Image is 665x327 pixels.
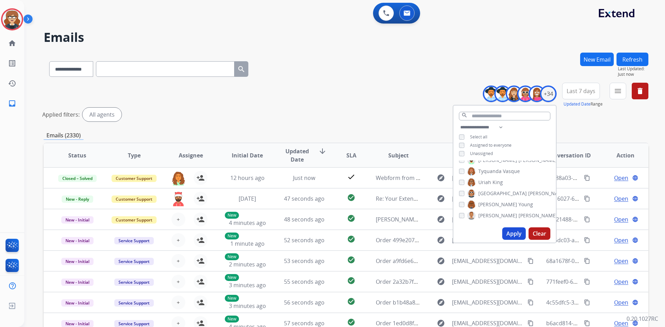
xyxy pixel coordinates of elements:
button: + [171,233,185,247]
button: Last 7 days [562,83,600,99]
mat-icon: language [632,279,638,285]
span: Closed – Solved [58,175,97,182]
span: Updated Date [282,147,313,164]
span: [EMAIL_ADDRESS][DOMAIN_NAME] [452,215,523,224]
span: [PERSON_NAME] [528,190,567,197]
span: Select all [470,134,487,140]
span: New - Reply [62,196,93,203]
span: + [177,278,180,286]
img: agent-avatar [171,192,185,206]
mat-icon: language [632,299,638,306]
span: Order b1b48a80-bcf1-492b-89aa-8066747acbc7 [376,299,499,306]
span: Service Support [114,299,154,307]
button: + [171,212,185,226]
mat-icon: content_copy [527,258,534,264]
mat-icon: content_copy [584,237,590,243]
span: [EMAIL_ADDRESS][DOMAIN_NAME] [452,174,523,182]
span: New - Initial [61,299,94,307]
span: + [177,257,180,265]
span: 56 seconds ago [284,299,325,306]
span: [PERSON_NAME] [478,212,517,219]
mat-icon: search [461,112,468,118]
span: Assignee [179,151,203,160]
button: + [171,254,185,268]
mat-icon: language [632,196,638,202]
mat-icon: explore [437,194,445,203]
mat-icon: content_copy [584,299,590,306]
mat-icon: explore [437,215,445,224]
span: 2 minutes ago [229,261,266,268]
mat-icon: content_copy [584,196,590,202]
span: Open [614,257,628,265]
mat-icon: explore [437,278,445,286]
p: New [225,253,239,260]
span: Initial Date [232,151,263,160]
span: Subject [388,151,409,160]
p: New [225,295,239,302]
button: New Email [580,53,614,66]
span: 68a1678f-053a-421c-a9ab-6d15f3583e3d [546,257,651,265]
mat-icon: check_circle [347,297,355,306]
span: Order 2a32b7f1-5461-495f-b5ce-1a321c35cfa2 [376,278,495,285]
mat-icon: person_add [196,215,205,224]
span: Service Support [114,258,154,265]
mat-icon: language [632,175,638,181]
p: Applied filters: [42,110,80,119]
mat-icon: content_copy [527,299,534,306]
mat-icon: delete [636,87,644,95]
span: Just now [618,72,648,77]
span: Order a9fd6e69-2506-46d8-b5bf-d17fdab8568a [376,257,498,265]
mat-icon: language [632,320,638,326]
span: Type [128,151,141,160]
mat-icon: check_circle [347,318,355,326]
span: Open [614,278,628,286]
img: avatar [2,10,22,29]
span: 47 seconds ago [284,195,325,202]
button: Clear [529,227,550,240]
span: [EMAIL_ADDRESS][DOMAIN_NAME] [452,298,523,307]
span: 55 seconds ago [284,278,325,285]
span: [PERSON_NAME] Support bad camera [376,216,474,223]
mat-icon: person_add [196,236,205,244]
span: + [177,236,180,244]
mat-icon: content_copy [584,320,590,326]
button: + [171,296,185,309]
span: Tyquanda [478,168,502,175]
p: New [225,274,239,281]
span: Open [614,194,628,203]
span: 53 seconds ago [284,257,325,265]
mat-icon: search [237,65,246,73]
span: 3 minutes ago [229,281,266,289]
span: Customer Support [112,175,157,182]
mat-icon: content_copy [584,175,590,181]
span: Service Support [114,237,154,244]
span: 57 seconds ago [284,319,325,327]
mat-icon: check_circle [347,214,355,222]
mat-icon: person_add [196,194,205,203]
span: Conversation ID [547,151,591,160]
span: Last 7 days [567,90,595,92]
mat-icon: content_copy [584,258,590,264]
p: Emails (2330) [44,131,83,140]
img: agent-avatar [171,171,185,185]
span: Uriah [478,179,491,186]
span: 4 minutes ago [229,219,266,227]
mat-icon: inbox [8,99,16,108]
span: 4c55dfc5-3ee3-4a19-a541-8d16bb41bb4b [546,299,653,306]
mat-icon: home [8,39,16,47]
span: Service Support [114,279,154,286]
th: Action [592,143,648,167]
p: New [225,316,239,323]
h2: Emails [44,30,648,44]
span: Open [614,174,628,182]
mat-icon: list_alt [8,59,16,67]
span: 52 seconds ago [284,236,325,244]
span: [GEOGRAPHIC_DATA] [478,190,527,197]
span: New - Initial [61,237,94,244]
mat-icon: content_copy [527,279,534,285]
p: New [225,233,239,239]
button: Apply [502,227,526,240]
p: 0.20.1027RC [627,315,658,323]
span: Just now [293,174,315,182]
mat-icon: person_add [196,174,205,182]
